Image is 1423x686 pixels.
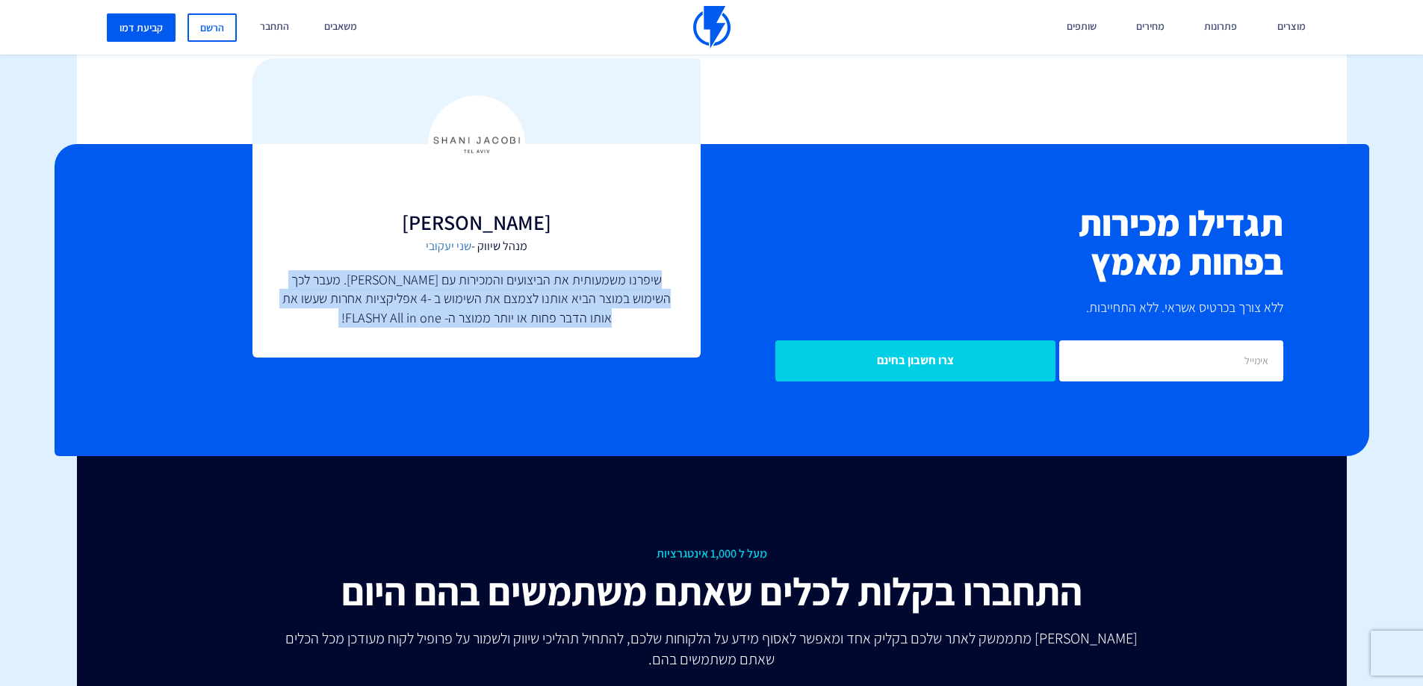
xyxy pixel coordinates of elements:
[426,238,471,254] a: שני יעקובי
[1059,340,1283,381] input: אימייל
[282,238,671,255] span: מנהל שיווק -
[428,96,525,193] img: Feedback
[723,297,1283,318] p: ללא צורך בכרטיס אשראי. ללא התחייבות.
[276,628,1148,670] p: [PERSON_NAME] מתממשק לאתר שלכם בקליק אחד ומאפשר לאסוף מידע על הלקוחות שלכם, להתחיל תהליכי שיווק ו...
[107,13,176,42] a: קביעת דמו
[775,340,1055,381] input: צרו חשבון בחינם
[282,211,671,234] h3: [PERSON_NAME]
[187,13,237,42] a: הרשם
[282,270,671,328] p: שיפרנו משמעותית את הביצועים והמכירות עם [PERSON_NAME]. מעבר לכך השימוש במוצר הביא אותנו לצמצם את ...
[723,204,1283,282] h2: תגדילו מכירות בפחות מאמץ
[167,546,1257,563] span: מעל ל 1,000 אינטגרציות
[167,570,1257,613] h2: התחברו בקלות לכלים שאתם משתמשים בהם היום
